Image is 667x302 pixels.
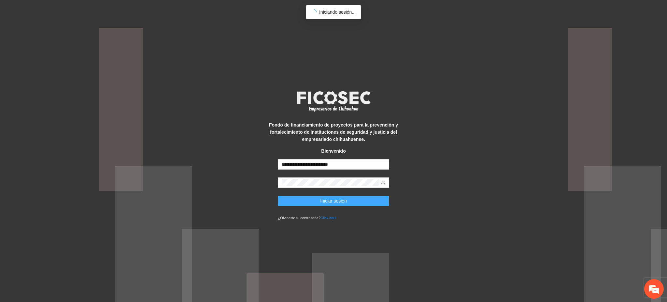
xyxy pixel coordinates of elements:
[321,148,346,154] strong: Bienvenido
[320,197,347,204] span: Iniciar sesión
[293,89,374,113] img: logo
[320,216,336,220] a: Click aqui
[381,180,385,185] span: eye-invisible
[278,216,336,220] small: ¿Olvidaste tu contraseña?
[278,196,389,206] button: Iniciar sesión
[319,9,356,15] span: Iniciando sesión...
[269,122,398,142] strong: Fondo de financiamiento de proyectos para la prevención y fortalecimiento de instituciones de seg...
[311,9,317,15] span: loading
